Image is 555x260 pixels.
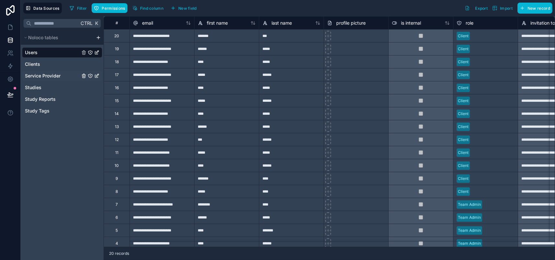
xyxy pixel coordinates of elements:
span: Users [25,49,38,56]
span: last name [272,20,292,26]
div: Team Admin [458,228,481,233]
div: 5 [116,228,118,233]
div: Team Admin [458,202,481,207]
span: Study Tags [25,108,50,114]
div: Client [458,124,469,130]
div: 18 [115,59,119,65]
span: Service Provider [25,73,61,79]
button: Filter [67,3,89,13]
div: Client [458,189,469,195]
div: Client [458,98,469,104]
span: New field [178,6,197,11]
div: Client [458,111,469,117]
div: # [109,20,125,25]
span: is internal [401,20,421,26]
div: 4 [116,241,118,246]
div: Client [458,59,469,65]
div: 14 [115,111,119,116]
div: 20 [114,33,119,39]
div: 11 [115,150,118,155]
div: Client [458,72,469,78]
div: Client [458,137,469,143]
div: Client [458,46,469,52]
button: New field [168,3,199,13]
div: Studies [22,82,102,93]
span: email [142,20,153,26]
span: Export [475,6,488,11]
a: Permissions [92,3,130,13]
span: profile picture [336,20,366,26]
div: Client [458,176,469,182]
div: 6 [116,215,118,220]
div: 15 [115,98,119,103]
div: 8 [116,189,118,194]
button: Import [490,3,515,14]
div: Client [458,33,469,39]
a: Users [25,49,80,56]
div: Service Provider [22,71,102,81]
span: Data Sources [33,6,60,11]
a: Study Reports [25,96,80,102]
button: Find column [130,3,166,13]
span: Filter [77,6,87,11]
span: K [94,21,99,26]
span: Study Reports [25,96,56,102]
span: first name [207,20,228,26]
div: Client [458,85,469,91]
span: New record [527,6,550,11]
a: New record [515,3,552,14]
a: Studies [25,84,80,91]
div: Client [458,163,469,169]
span: Ctrl [80,19,93,27]
span: role [466,20,473,26]
button: Permissions [92,3,127,13]
a: Study Tags [25,108,80,114]
span: Import [500,6,513,11]
div: 17 [115,72,119,77]
div: Clients [22,59,102,69]
span: Clients [25,61,40,67]
div: Team Admin [458,241,481,246]
div: Client [458,150,469,156]
button: New record [517,3,552,14]
div: 9 [116,176,118,181]
a: Service Provider [25,73,80,79]
div: 12 [115,137,119,142]
div: 16 [115,85,119,90]
span: Studies [25,84,41,91]
div: Users [22,47,102,58]
span: Permissions [102,6,125,11]
div: 13 [115,124,119,129]
button: Data Sources [23,3,62,14]
button: Noloco tables [22,33,93,42]
div: 10 [115,163,119,168]
button: Export [462,3,490,14]
div: 7 [116,202,118,207]
span: Noloco tables [28,34,58,41]
a: Clients [25,61,80,67]
div: 19 [115,46,119,52]
span: Find column [140,6,163,11]
div: Study Reports [22,94,102,104]
div: Team Admin [458,215,481,220]
div: Study Tags [22,106,102,116]
span: 20 records [109,251,129,256]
